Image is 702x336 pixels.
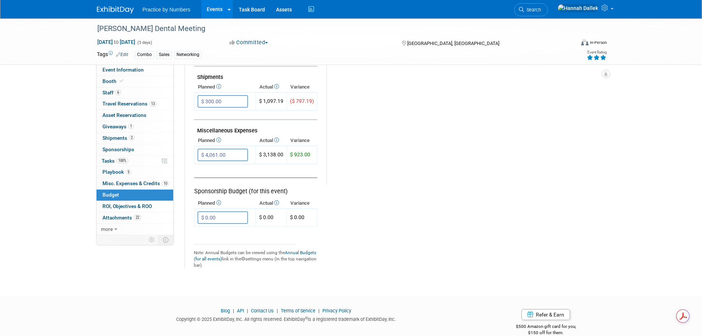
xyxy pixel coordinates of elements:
[134,215,141,220] span: 22
[290,152,310,157] span: $ 923.00
[128,124,134,129] span: 1
[97,98,173,110] a: Travel Reservations13
[194,82,256,92] th: Planned
[102,90,121,96] span: Staff
[245,308,250,314] span: |
[137,40,152,45] span: (3 days)
[120,79,123,83] i: Booth reservation complete
[102,180,169,186] span: Misc. Expenses & Credits
[194,135,256,146] th: Planned
[194,198,256,208] th: Planned
[174,51,202,59] div: Networking
[101,226,113,232] span: more
[227,39,271,46] button: Committed
[97,212,173,224] a: Attachments22
[135,51,154,59] div: Combo
[143,7,191,13] span: Practice by Numbers
[317,308,321,314] span: |
[194,177,317,196] div: Sponsorship Budget (for this event)
[256,198,287,208] th: Actual
[194,66,317,82] td: Shipments
[102,146,134,152] span: Sponsorships
[97,201,173,212] a: ROI, Objectives & ROO
[237,308,244,314] a: API
[194,120,317,136] td: Miscellaneous Expenses
[256,82,287,92] th: Actual
[146,235,158,245] td: Personalize Event Tab Strip
[129,135,135,141] span: 2
[590,40,607,45] div: In-Person
[251,308,274,314] a: Contact Us
[102,135,135,141] span: Shipments
[322,308,351,314] a: Privacy Policy
[97,87,173,98] a: Staff6
[102,78,125,84] span: Booth
[407,41,499,46] span: [GEOGRAPHIC_DATA], [GEOGRAPHIC_DATA]
[256,135,287,146] th: Actual
[116,158,128,163] span: 100%
[97,51,128,59] td: Tags
[97,133,173,144] a: Shipments2
[221,308,230,314] a: Blog
[102,192,119,198] span: Budget
[97,144,173,155] a: Sponsorships
[256,93,287,111] td: $ 1,097.19
[149,101,157,107] span: 13
[113,39,120,45] span: to
[97,110,173,121] a: Asset Reservations
[486,319,605,336] div: $500 Amazon gift card for you,
[102,112,146,118] span: Asset Reservations
[102,67,144,73] span: Event Information
[275,308,280,314] span: |
[162,181,169,186] span: 10
[558,4,598,12] img: Hannah Dallek
[126,169,131,175] span: 5
[514,3,548,16] a: Search
[305,316,308,320] sup: ®
[97,167,173,178] a: Playbook5
[97,76,173,87] a: Booth
[287,82,317,92] th: Variance
[531,38,607,49] div: Event Format
[524,7,541,13] span: Search
[290,98,314,104] span: ($ 797.19)
[158,235,173,245] td: Toggle Event Tabs
[97,314,476,323] div: Copyright © 2025 ExhibitDay, Inc. All rights reserved. ExhibitDay is a registered trademark of Ex...
[97,65,173,76] a: Event Information
[521,309,570,320] a: Refer & Earn
[290,214,304,220] span: $ 0.00
[102,124,134,129] span: Giveaways
[587,51,607,54] div: Event Rating
[157,51,172,59] div: Sales
[256,209,287,227] td: $ 0.00
[194,246,318,269] div: Note: Annual Budgets can be viewed using the link in the settings menu (in the top navigation bar).
[102,203,152,209] span: ROI, Objectives & ROO
[102,169,131,175] span: Playbook
[97,156,173,167] a: Tasks100%
[102,101,157,107] span: Travel Reservations
[102,158,128,164] span: Tasks
[281,308,315,314] a: Terms of Service
[95,22,564,35] div: [PERSON_NAME] Dental Meeting
[287,198,317,208] th: Variance
[97,178,173,189] a: Misc. Expenses & Credits10
[97,190,173,201] a: Budget
[97,121,173,132] a: Giveaways1
[97,6,134,14] img: ExhibitDay
[256,146,287,164] td: $ 3,138.00
[486,330,605,336] div: $150 off for them.
[116,52,128,57] a: Edit
[102,215,141,221] span: Attachments
[97,39,136,45] span: [DATE] [DATE]
[287,135,317,146] th: Variance
[194,240,318,246] div: _______________________________________________________
[581,39,589,45] img: Format-Inperson.png
[115,90,121,95] span: 6
[231,308,236,314] span: |
[97,224,173,235] a: more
